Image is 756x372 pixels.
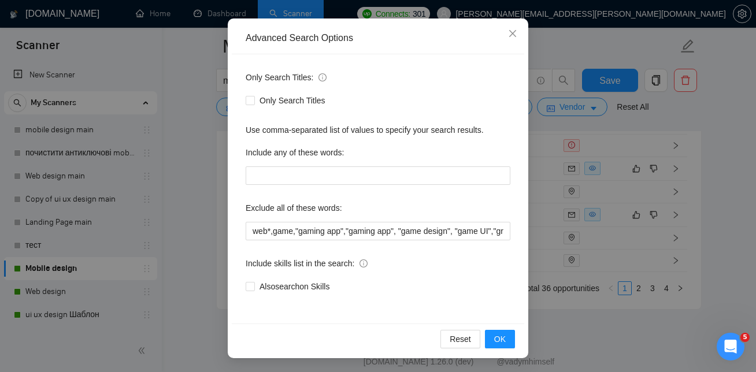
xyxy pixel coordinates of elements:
span: 5 [740,333,750,342]
div: Use comma-separated list of values to specify your search results. [246,124,510,136]
span: close [508,29,517,38]
span: info-circle [318,73,327,81]
span: Include skills list in the search: [246,257,368,270]
label: Exclude all of these words: [246,199,342,217]
button: OK [485,330,515,348]
button: Reset [440,330,480,348]
span: Also search on Skills [255,280,334,293]
span: Only Search Titles [255,94,330,107]
label: Include any of these words: [246,143,344,162]
span: info-circle [360,259,368,267]
button: Close [497,18,528,50]
span: Only Search Titles: [246,71,327,84]
span: Reset [450,333,471,345]
span: OK [494,333,506,345]
iframe: Intercom live chat [717,333,744,360]
div: Advanced Search Options [246,32,510,44]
